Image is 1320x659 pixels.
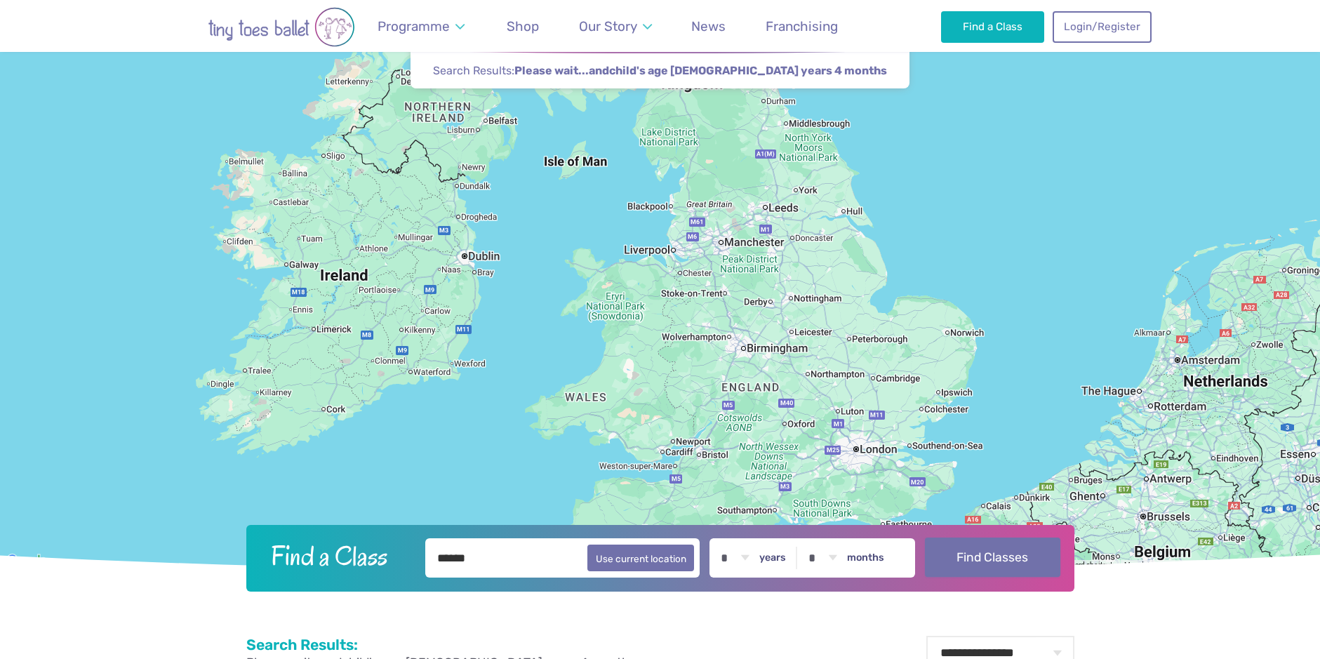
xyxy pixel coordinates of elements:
span: News [691,18,726,34]
a: Open this area in Google Maps (opens a new window) [4,552,50,570]
button: Use current location [587,545,695,571]
a: Programme [371,10,472,43]
h2: Search Results: [246,636,636,654]
h2: Find a Class [260,538,415,573]
a: News [685,10,733,43]
strong: and [514,64,887,77]
a: Shop [500,10,546,43]
label: years [759,552,786,564]
span: Shop [507,18,539,34]
a: Login/Register [1053,11,1151,42]
button: Find Classes [925,538,1060,577]
span: Please wait... [514,63,589,79]
label: months [847,552,884,564]
img: tiny toes ballet [169,7,394,47]
a: Franchising [759,10,845,43]
span: Franchising [766,18,838,34]
span: child's age [DEMOGRAPHIC_DATA] years 4 months [609,63,887,79]
a: Our Story [572,10,658,43]
span: Programme [378,18,450,34]
img: Google [4,552,50,570]
span: Our Story [579,18,637,34]
a: Find a Class [941,11,1044,42]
